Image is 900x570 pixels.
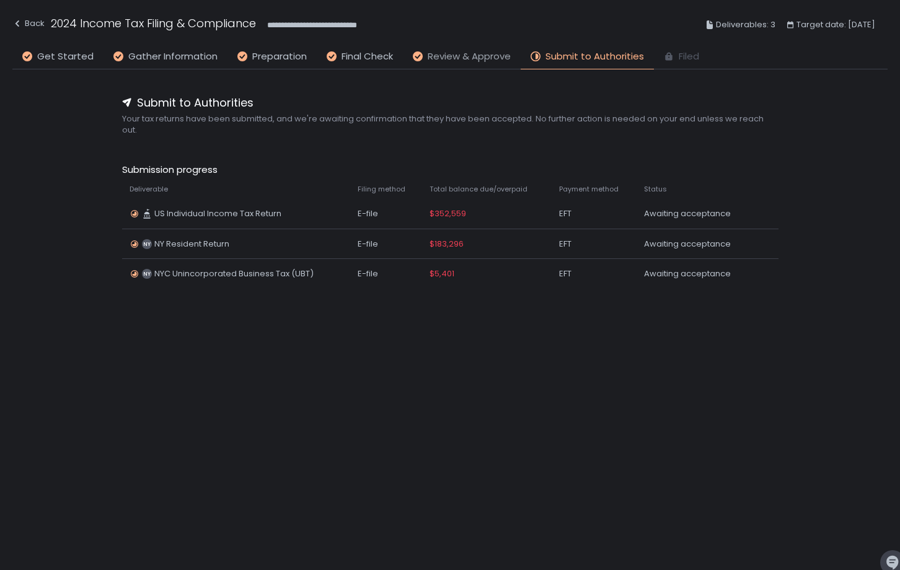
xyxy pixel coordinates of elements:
div: E-file [358,208,415,219]
div: Awaiting acceptance [644,208,746,219]
span: Total balance due/overpaid [430,185,527,194]
span: Final Check [342,50,393,64]
text: NY [143,240,151,248]
span: Filing method [358,185,405,194]
span: Your tax returns have been submitted, and we're awaiting confirmation that they have been accepte... [122,113,779,136]
div: Awaiting acceptance [644,268,746,279]
span: Gather Information [128,50,218,64]
text: NY [143,270,151,278]
span: Payment method [559,185,619,194]
span: Review & Approve [428,50,511,64]
span: $352,559 [430,208,466,219]
span: Filed [679,50,699,64]
span: Submission progress [122,163,779,177]
div: Awaiting acceptance [644,239,746,250]
span: NYC Unincorporated Business Tax (UBT) [154,268,314,279]
span: Status [644,185,667,194]
span: Preparation [252,50,307,64]
span: Deliverables: 3 [716,17,775,32]
span: Get Started [37,50,94,64]
div: Back [12,16,45,31]
button: Back [12,15,45,35]
span: EFT [559,208,571,219]
span: EFT [559,239,571,250]
span: NY Resident Return [154,239,229,250]
div: E-file [358,239,415,250]
span: Submit to Authorities [137,94,254,111]
span: Deliverable [130,185,168,194]
h1: 2024 Income Tax Filing & Compliance [51,15,256,32]
span: EFT [559,268,571,279]
span: Target date: [DATE] [796,17,875,32]
span: US Individual Income Tax Return [154,208,281,219]
span: $183,296 [430,239,464,250]
span: $5,401 [430,268,454,279]
div: E-file [358,268,415,279]
span: Submit to Authorities [545,50,644,64]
